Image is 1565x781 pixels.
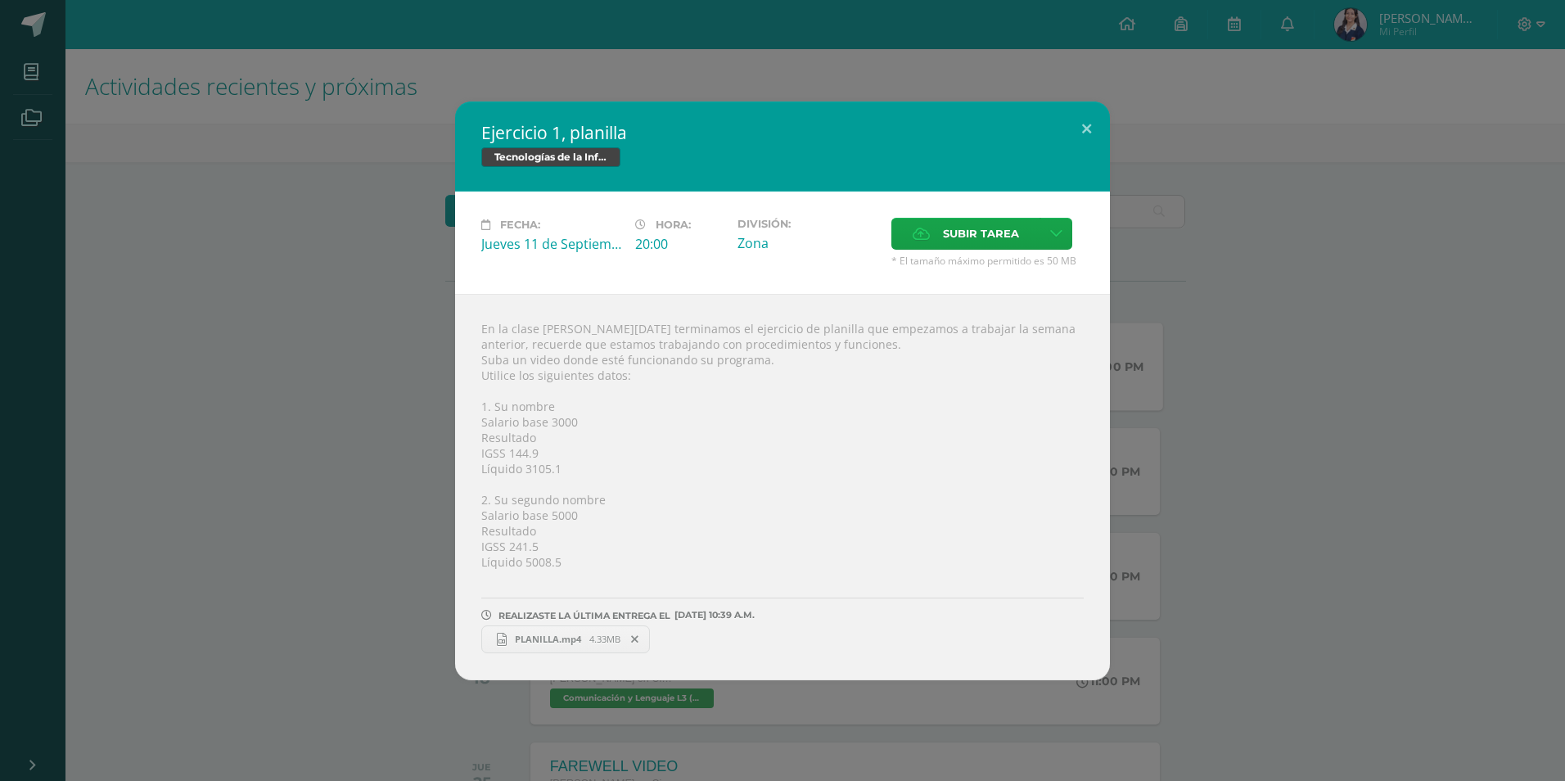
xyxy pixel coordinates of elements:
[481,625,650,653] a: PLANILLA.mp4 4.33MB
[1063,102,1110,157] button: Close (Esc)
[481,235,622,253] div: Jueves 11 de Septiembre
[621,630,649,648] span: Remover entrega
[656,219,691,231] span: Hora:
[737,234,878,252] div: Zona
[737,218,878,230] label: División:
[498,610,670,621] span: REALIZASTE LA ÚLTIMA ENTREGA EL
[891,254,1084,268] span: * El tamaño máximo permitido es 50 MB
[500,219,540,231] span: Fecha:
[455,294,1110,680] div: En la clase [PERSON_NAME][DATE] terminamos el ejercicio de planilla que empezamos a trabajar la s...
[589,633,620,645] span: 4.33MB
[481,147,620,167] span: Tecnologías de la Información y la Comunicación 5
[670,615,755,616] span: [DATE] 10:39 A.M.
[481,121,1084,144] h2: Ejercicio 1, planilla
[635,235,724,253] div: 20:00
[507,633,589,645] span: PLANILLA.mp4
[943,219,1019,249] span: Subir tarea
